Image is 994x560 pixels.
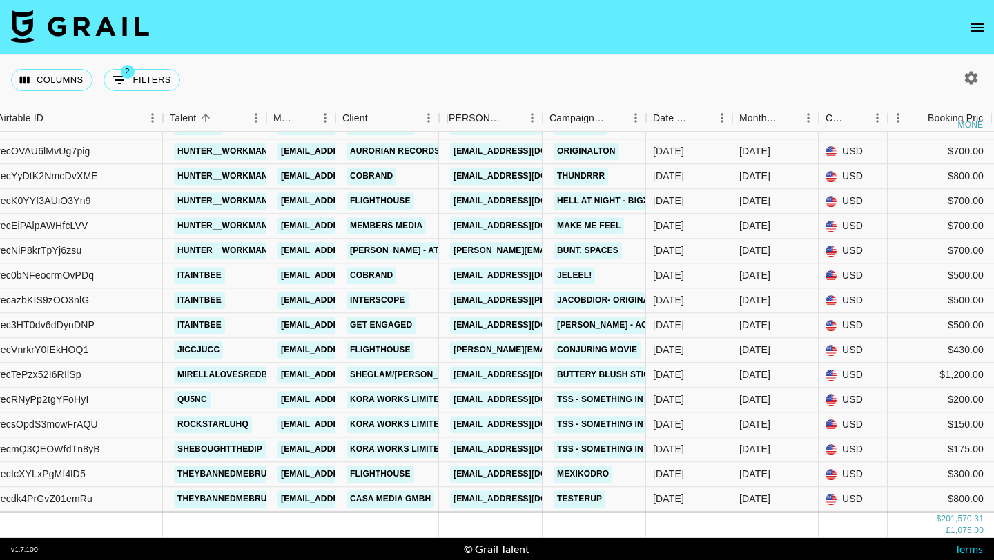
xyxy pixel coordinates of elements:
[439,105,543,132] div: Booker
[347,118,414,135] a: Flighthouse
[554,217,624,234] a: Make Me Feel
[450,192,605,210] a: [EMAIL_ADDRESS][DOMAIN_NAME]
[277,292,432,309] a: [EMAIL_ADDRESS][DOMAIN_NAME]
[819,313,888,338] div: USD
[174,341,223,359] a: jiccjucc
[277,317,432,334] a: [EMAIL_ADDRESS][DOMAIN_NAME]
[955,542,983,555] a: Terms
[277,441,432,458] a: [EMAIL_ADDRESS][DOMAIN_NAME]
[347,366,469,383] a: SHEGLAM/[PERSON_NAME]
[888,363,991,388] div: $1,200.00
[554,242,622,259] a: BUNT. Spaces
[277,217,432,234] a: [EMAIL_ADDRESS][DOMAIN_NAME]
[867,108,888,128] button: Menu
[692,108,712,128] button: Sort
[368,108,387,128] button: Sort
[653,120,684,134] div: 9/9/2025
[450,168,605,185] a: [EMAIL_ADDRESS][DOMAIN_NAME]
[163,105,266,132] div: Talent
[174,118,222,135] a: camfant
[554,292,690,309] a: jacobdior- original sound
[888,462,991,487] div: $300.00
[554,168,608,185] a: THUNDRRR
[174,416,252,433] a: rockstarluhq
[888,487,991,512] div: $800.00
[450,466,605,483] a: [EMAIL_ADDRESS][DOMAIN_NAME]
[174,317,225,334] a: itaintbee
[888,338,991,363] div: $430.00
[739,468,770,481] div: Sep '25
[277,192,432,210] a: [EMAIL_ADDRESS][DOMAIN_NAME]
[819,105,888,132] div: Currency
[819,388,888,412] div: USD
[888,512,991,537] div: $530.00
[819,164,888,189] div: USD
[554,267,595,284] a: jeleel!
[732,105,819,132] div: Month Due
[450,366,605,383] a: [EMAIL_ADDRESS][DOMAIN_NAME]
[888,214,991,239] div: $700.00
[739,244,770,258] div: Sep '25
[315,108,335,128] button: Menu
[951,526,984,537] div: 1,075.00
[739,443,770,457] div: Sep '25
[928,105,988,132] div: Booking Price
[888,108,908,128] button: Menu
[739,219,770,233] div: Sep '25
[646,105,732,132] div: Date Created
[653,368,684,382] div: 8/28/2025
[964,14,991,41] button: open drawer
[174,292,225,309] a: itaintbee
[522,108,543,128] button: Menu
[888,288,991,313] div: $500.00
[277,143,432,160] a: [EMAIL_ADDRESS][DOMAIN_NAME]
[347,143,462,160] a: Aurorian Records Ltd
[554,143,619,160] a: originalton
[888,263,991,288] div: $500.00
[347,466,414,483] a: Flighthouse
[819,462,888,487] div: USD
[888,313,991,338] div: $500.00
[554,366,659,383] a: Buttery Blush Stick
[347,192,414,210] a: Flighthouse
[277,242,432,259] a: [EMAIL_ADDRESS][DOMAIN_NAME]
[277,466,432,483] a: [EMAIL_ADDRESS][DOMAIN_NAME]
[819,139,888,164] div: USD
[450,341,675,359] a: [PERSON_NAME][EMAIL_ADDRESS][DOMAIN_NAME]
[819,512,888,537] div: USD
[347,292,409,309] a: Interscope
[819,263,888,288] div: USD
[653,319,684,332] div: 9/10/2025
[347,217,426,234] a: Members Media
[819,487,888,512] div: USD
[653,294,684,308] div: 9/12/2025
[653,219,684,233] div: 9/4/2025
[342,105,368,132] div: Client
[739,418,770,432] div: Sep '25
[739,105,779,132] div: Month Due
[653,343,684,357] div: 9/5/2025
[653,418,684,432] div: 9/5/2025
[450,242,675,259] a: [PERSON_NAME][EMAIL_ADDRESS][DOMAIN_NAME]
[554,341,641,359] a: Conjuring Movie
[739,294,770,308] div: Sep '25
[266,105,335,132] div: Manager
[739,492,770,506] div: Sep '25
[819,288,888,313] div: USD
[277,490,432,508] a: [EMAIL_ADDRESS][DOMAIN_NAME]
[625,108,646,128] button: Menu
[174,366,287,383] a: mirellalovesredbull
[246,108,266,128] button: Menu
[819,239,888,263] div: USD
[653,393,684,407] div: 9/5/2025
[653,105,692,132] div: Date Created
[142,108,163,128] button: Menu
[174,192,271,210] a: hunter__workman
[739,194,770,208] div: Sep '25
[848,108,867,128] button: Sort
[554,490,605,508] a: testerup
[174,143,271,160] a: hunter__workman
[888,239,991,263] div: $700.00
[450,490,605,508] a: [EMAIL_ADDRESS][DOMAIN_NAME]
[554,466,612,483] a: mexikodro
